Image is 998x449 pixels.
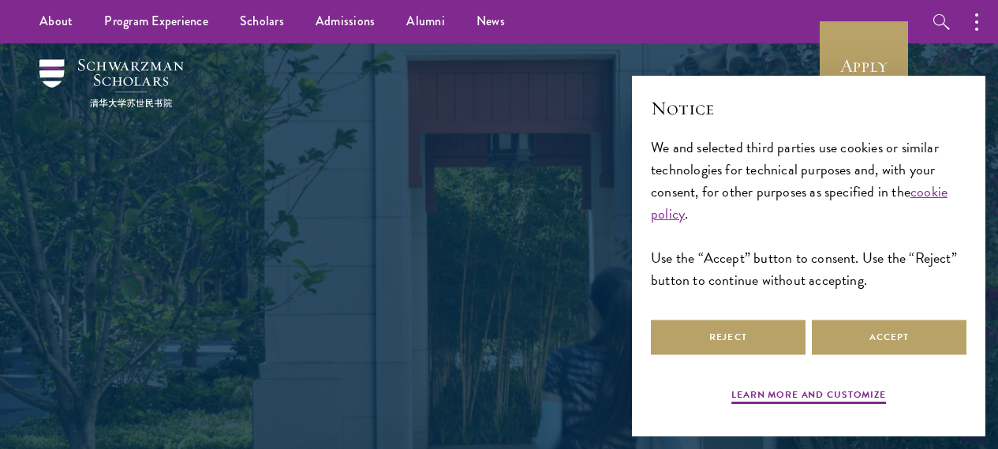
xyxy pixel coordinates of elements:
div: We and selected third parties use cookies or similar technologies for technical purposes and, wit... [651,137,966,292]
img: Schwarzman Scholars [39,59,184,107]
button: Learn more and customize [731,387,886,406]
a: Apply [820,21,908,110]
h2: Notice [651,95,966,122]
a: cookie policy [651,181,948,224]
button: Reject [651,320,806,355]
button: Accept [812,320,966,355]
